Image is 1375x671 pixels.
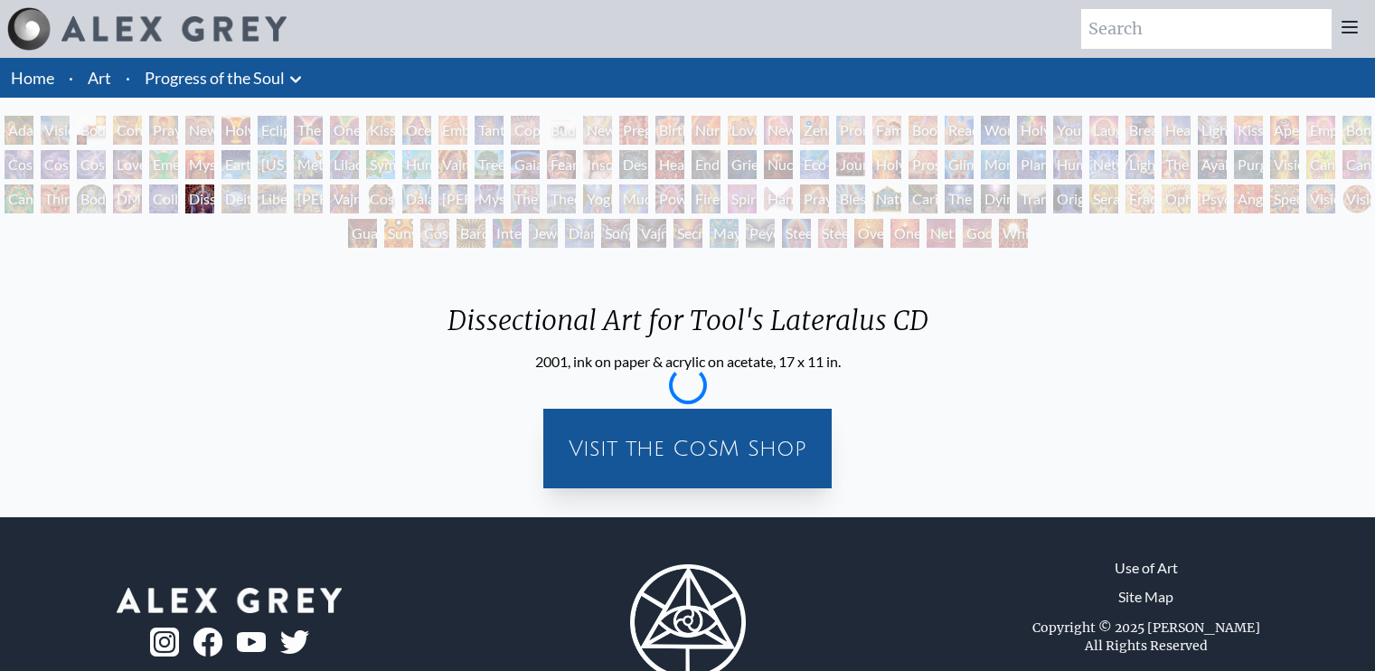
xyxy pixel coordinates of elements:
[800,184,829,213] div: Praying Hands
[1085,637,1208,655] div: All Rights Reserved
[529,219,558,248] div: Jewel Being
[1162,150,1191,179] div: The Shulgins and their Alchemical Angels
[655,116,684,145] div: Birth
[547,150,576,179] div: Fear
[475,184,504,213] div: Mystic Eye
[909,150,937,179] div: Prostration
[981,184,1010,213] div: Dying
[601,219,630,248] div: Song of Vajra Being
[909,184,937,213] div: Caring
[764,116,793,145] div: New Family
[890,219,919,248] div: One
[692,150,720,179] div: Endarkenment
[1017,116,1046,145] div: Holy Family
[1032,619,1260,637] div: Copyright © 2025 [PERSON_NAME]
[637,219,666,248] div: Vajra Being
[945,116,974,145] div: Reading
[88,65,111,90] a: Art
[149,116,178,145] div: Praying
[728,150,757,179] div: Grieving
[963,219,992,248] div: Godself
[1053,150,1082,179] div: Human Geometry
[1115,557,1178,579] a: Use of Art
[547,184,576,213] div: Theologue
[836,184,865,213] div: Blessing Hand
[836,150,865,179] div: Journey of the Wounded Healer
[909,116,937,145] div: Boo-boo
[221,184,250,213] div: Deities & Demons Drinking from the Milky Pool
[818,219,847,248] div: Steeplehead 2
[258,116,287,145] div: Eclipse
[294,150,323,179] div: Metamorphosis
[41,150,70,179] div: Cosmic Artist
[185,116,214,145] div: New Man New Woman
[583,184,612,213] div: Yogi & the Möbius Sphere
[554,420,821,477] a: Visit the CoSM Shop
[294,184,323,213] div: [PERSON_NAME]
[1270,184,1299,213] div: Spectral Lotus
[1081,9,1332,49] input: Search
[764,184,793,213] div: Hands that See
[150,628,179,657] img: ig-logo.png
[384,219,413,248] div: Sunyata
[77,116,106,145] div: Body, Mind, Spirit
[1342,184,1371,213] div: Vision Crystal Tondo
[113,150,142,179] div: Love is a Cosmic Force
[1234,150,1263,179] div: Purging
[872,184,901,213] div: Nature of Mind
[221,116,250,145] div: Holy Grail
[583,116,612,145] div: Newborn
[619,184,648,213] div: Mudra
[746,219,775,248] div: Peyote Being
[77,184,106,213] div: Body/Mind as a Vibratory Field of Energy
[330,116,359,145] div: One Taste
[1198,116,1227,145] div: Lightweaver
[511,116,540,145] div: Copulating
[258,150,287,179] div: [US_STATE] Song
[800,150,829,179] div: Eco-Atlas
[420,219,449,248] div: Cosmic Elf
[41,116,70,145] div: Visionary Origin of Language
[1017,150,1046,179] div: Planetary Prayers
[185,184,214,213] div: Dissectional Art for Tool's Lateralus CD
[366,184,395,213] div: Cosmic Christ
[872,150,901,179] div: Holy Fire
[1125,150,1154,179] div: Lightworker
[402,184,431,213] div: Dalai Lama
[475,116,504,145] div: Tantra
[185,150,214,179] div: Mysteriosa 2
[258,184,287,213] div: Liberation Through Seeing
[475,150,504,179] div: Tree & Person
[1270,116,1299,145] div: Aperture
[981,116,1010,145] div: Wonder
[1198,150,1227,179] div: Ayahuasca Visitation
[1162,116,1191,145] div: Healing
[655,150,684,179] div: Headache
[457,219,485,248] div: Bardo Being
[1089,116,1118,145] div: Laughing Man
[438,184,467,213] div: [PERSON_NAME]
[1089,184,1118,213] div: Seraphic Transport Docking on the Third Eye
[619,116,648,145] div: Pregnancy
[1306,184,1335,213] div: Vision Crystal
[782,219,811,248] div: Steeplehead 1
[999,219,1028,248] div: White Light
[5,116,33,145] div: Adam & Eve
[547,116,576,145] div: Buddha Embryo
[5,150,33,179] div: Cosmic Creativity
[1234,184,1263,213] div: Angel Skin
[655,184,684,213] div: Power to the Peaceful
[1306,116,1335,145] div: Empowerment
[77,150,106,179] div: Cosmic Lovers
[433,351,943,373] div: 2001, ink on paper & acrylic on acetate, 17 x 11 in.
[438,150,467,179] div: Vajra Horse
[330,150,359,179] div: Lilacs
[366,116,395,145] div: Kissing
[294,116,323,145] div: The Kiss
[348,219,377,248] div: Guardian of Infinite Vision
[1125,116,1154,145] div: Breathing
[728,184,757,213] div: Spirit Animates the Flesh
[113,184,142,213] div: DMT - The Spirit Molecule
[1198,184,1227,213] div: Psychomicrograph of a Fractal Paisley Cherub Feather Tip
